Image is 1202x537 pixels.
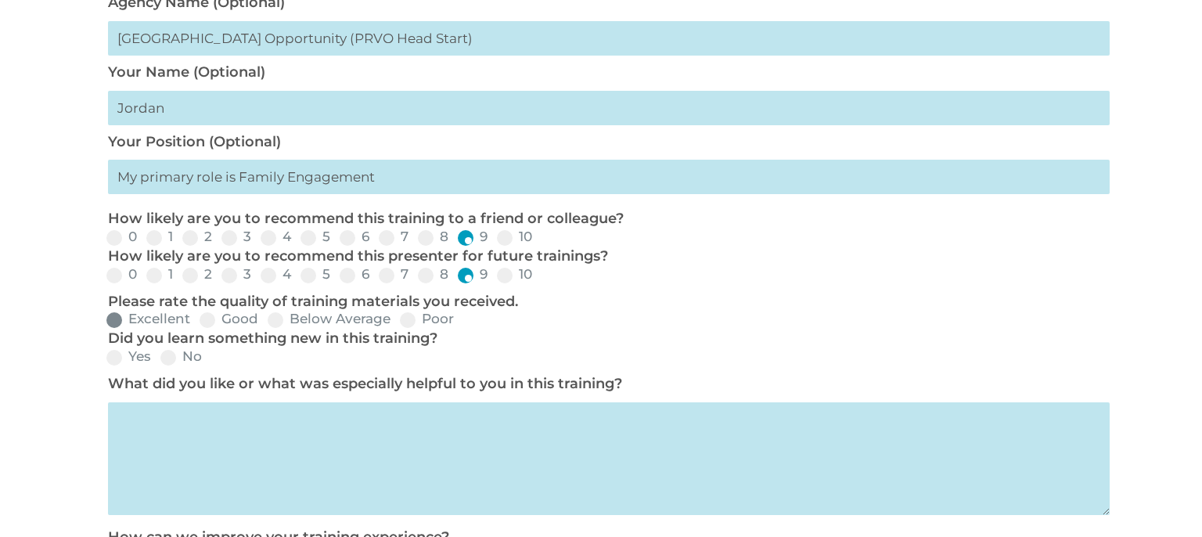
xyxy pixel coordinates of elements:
label: 9 [458,268,488,281]
label: 5 [300,230,330,243]
label: 1 [146,268,173,281]
label: Excellent [106,312,190,326]
input: My primary roles is... [108,160,1110,194]
label: Yes [106,350,151,363]
label: 6 [340,268,369,281]
label: 6 [340,230,369,243]
label: 2 [182,268,212,281]
p: How likely are you to recommend this training to a friend or colleague? [108,210,1102,229]
label: 10 [497,268,532,281]
label: 5 [300,268,330,281]
label: 7 [379,230,408,243]
label: 4 [261,268,291,281]
label: Below Average [268,312,390,326]
label: 3 [221,230,251,243]
label: What did you like or what was especially helpful to you in this training? [108,375,622,392]
label: 2 [182,230,212,243]
label: 7 [379,268,408,281]
label: 0 [106,268,137,281]
label: Poor [400,312,454,326]
label: 0 [106,230,137,243]
label: 9 [458,230,488,243]
label: 4 [261,230,291,243]
p: Please rate the quality of training materials you received. [108,293,1102,312]
label: 1 [146,230,173,243]
label: Your Name (Optional) [108,63,265,81]
label: 8 [418,268,448,281]
label: 3 [221,268,251,281]
label: No [160,350,202,363]
label: Good [200,312,258,326]
p: Did you learn something new in this training? [108,330,1102,348]
label: Your Position (Optional) [108,133,281,150]
input: First Last [108,91,1110,125]
label: 10 [497,230,532,243]
label: 8 [418,230,448,243]
input: Head Start Agency [108,21,1110,56]
p: How likely are you to recommend this presenter for future trainings? [108,247,1102,266]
